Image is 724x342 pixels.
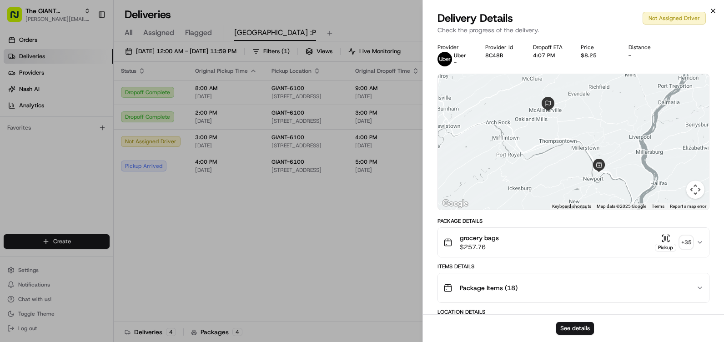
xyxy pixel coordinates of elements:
[628,52,662,59] div: -
[73,128,150,145] a: 💻API Documentation
[437,52,452,66] img: profile_uber_ahold_partner.png
[5,128,73,145] a: 📗Knowledge Base
[460,233,499,242] span: grocery bags
[440,198,470,210] a: Open this area in Google Maps (opens a new window)
[9,36,166,51] p: Welcome 👋
[655,244,676,251] div: Pickup
[652,204,664,209] a: Terms (opens in new tab)
[581,52,614,59] div: $8.25
[655,234,693,251] button: Pickup+35
[155,90,166,101] button: Start new chat
[90,154,110,161] span: Pylon
[77,133,84,140] div: 💻
[533,44,566,51] div: Dropoff ETA
[460,283,518,292] span: Package Items ( 18 )
[64,154,110,161] a: Powered byPylon
[437,263,709,270] div: Items Details
[454,52,466,59] span: Uber
[9,9,27,27] img: Nash
[485,44,518,51] div: Provider Id
[552,203,591,210] button: Keyboard shortcuts
[680,236,693,249] div: + 35
[437,217,709,225] div: Package Details
[440,198,470,210] img: Google
[581,44,614,51] div: Price
[31,96,115,103] div: We're available if you need us!
[686,181,704,199] button: Map camera controls
[24,59,150,68] input: Clear
[437,44,471,51] div: Provider
[437,308,709,316] div: Location Details
[655,234,676,251] button: Pickup
[437,25,709,35] p: Check the progress of the delivery.
[438,228,709,257] button: grocery bags$257.76Pickup+35
[18,132,70,141] span: Knowledge Base
[628,44,662,51] div: Distance
[9,87,25,103] img: 1736555255976-a54dd68f-1ca7-489b-9aae-adbdc363a1c4
[31,87,149,96] div: Start new chat
[533,52,566,59] div: 4:07 PM
[485,52,503,59] button: 8C48B
[86,132,146,141] span: API Documentation
[454,59,457,66] span: -
[9,133,16,140] div: 📗
[437,11,513,25] span: Delivery Details
[556,322,594,335] button: See details
[670,204,706,209] a: Report a map error
[460,242,499,251] span: $257.76
[597,204,646,209] span: Map data ©2025 Google
[438,273,709,302] button: Package Items (18)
